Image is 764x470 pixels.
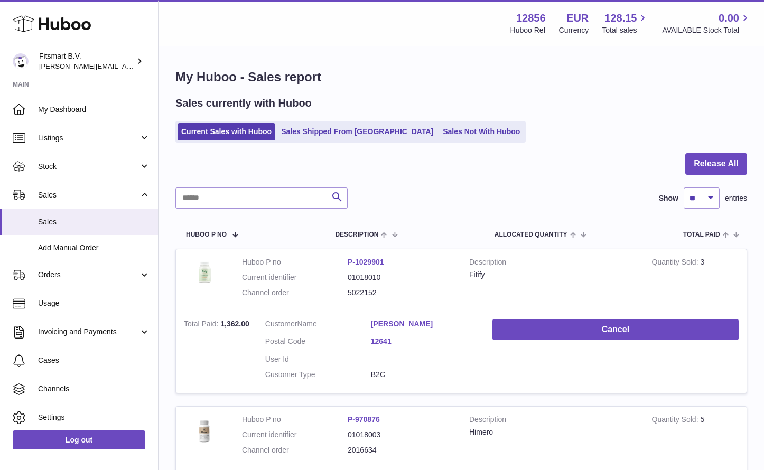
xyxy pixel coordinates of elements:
a: Current Sales with Huboo [178,123,275,140]
label: Show [659,193,678,203]
dt: Channel order [242,445,348,455]
a: Log out [13,430,145,449]
a: P-970876 [348,415,380,424]
img: jonathan@leaderoo.com [13,53,29,69]
span: Settings [38,412,150,422]
dd: 5022152 [348,288,453,298]
div: Himero [469,427,636,437]
span: Add Manual Order [38,243,150,253]
span: Total paid [683,231,720,238]
span: Usage [38,298,150,308]
a: 128.15 Total sales [602,11,649,35]
td: 5 [644,407,747,468]
dt: Name [265,319,371,332]
span: Listings [38,133,139,143]
a: Sales Shipped From [GEOGRAPHIC_DATA] [277,123,437,140]
span: Sales [38,217,150,227]
span: entries [725,193,747,203]
h2: Sales currently with Huboo [175,96,312,110]
span: Customer [265,319,297,328]
a: [PERSON_NAME] [371,319,477,329]
span: Cases [38,355,150,365]
span: Huboo P no [186,231,227,238]
span: Orders [38,270,139,280]
span: 1,362.00 [220,319,249,328]
div: Fitsmart B.V. [39,51,134,71]
a: 12641 [371,336,477,346]
a: P-1029901 [348,258,384,266]
dt: Current identifier [242,272,348,283]
a: 0.00 AVAILABLE Stock Total [662,11,751,35]
strong: Description [469,257,636,270]
div: Fitify [469,270,636,280]
span: 128.15 [604,11,637,25]
span: ALLOCATED Quantity [495,231,567,238]
dt: Customer Type [265,370,371,380]
dt: Channel order [242,288,348,298]
strong: Quantity Sold [652,415,701,426]
span: Stock [38,162,139,172]
dt: Current identifier [242,430,348,440]
img: 128561739542540.png [184,257,226,287]
a: Sales Not With Huboo [439,123,524,140]
span: Channels [38,384,150,394]
span: Total sales [602,25,649,35]
dd: 2016634 [348,445,453,455]
span: Sales [38,190,139,200]
button: Release All [685,153,747,175]
h1: My Huboo - Sales report [175,69,747,86]
span: AVAILABLE Stock Total [662,25,751,35]
img: 128561711358723.png [184,415,226,446]
strong: Quantity Sold [652,258,701,269]
dt: Huboo P no [242,415,348,425]
span: [PERSON_NAME][EMAIL_ADDRESS][DOMAIN_NAME] [39,62,212,70]
strong: 12856 [516,11,546,25]
span: Description [335,231,378,238]
dt: Postal Code [265,336,371,349]
span: My Dashboard [38,105,150,115]
div: Huboo Ref [510,25,546,35]
div: Currency [559,25,589,35]
strong: EUR [566,11,589,25]
dt: Huboo P no [242,257,348,267]
span: 0.00 [719,11,739,25]
button: Cancel [492,319,739,341]
strong: Total Paid [184,319,220,331]
dd: B2C [371,370,477,380]
dd: 01018003 [348,430,453,440]
span: Invoicing and Payments [38,327,139,337]
dd: 01018010 [348,272,453,283]
strong: Description [469,415,636,427]
dt: User Id [265,354,371,364]
td: 3 [644,249,747,311]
